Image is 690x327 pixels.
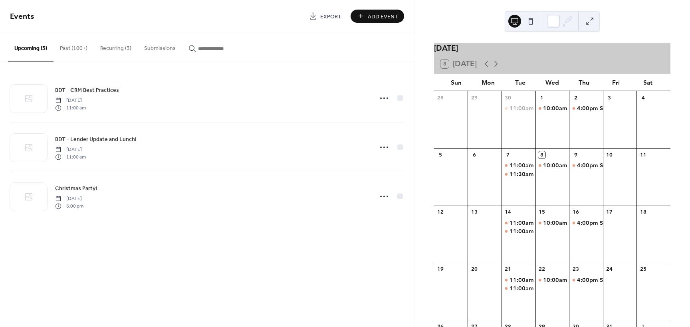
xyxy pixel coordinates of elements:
span: 6:00 pm [55,202,83,210]
div: Sierra Training Ask Me Anything [535,219,569,227]
div: Sierra Training Ask Me Anything [600,219,685,227]
div: Tue [504,74,536,91]
div: 24 [606,266,613,273]
div: Sierra Training Ask Me Anything [569,276,603,284]
span: 11:00 am [55,104,86,111]
span: [DATE] [55,97,86,104]
div: Sierra Training Ask Me Anything [535,161,621,169]
span: [DATE] [55,195,83,202]
div: Sierra Training Ask Me Anything [569,104,603,112]
a: Export [303,10,347,23]
div: Sierra Training Ask Me Anything [569,219,603,227]
div: Thu [568,74,600,91]
button: Add Event [351,10,404,23]
div: 14 [504,208,512,216]
span: 4:00pm [577,276,600,284]
div: 20 [471,266,478,273]
div: Sierra Training Ask Me Anything [569,219,654,227]
span: 4:00pm [577,161,600,169]
button: Upcoming (3) [8,32,54,61]
span: Events [10,9,34,24]
div: 1 [538,94,545,101]
div: 21 [504,266,512,273]
div: [DATE] [434,43,670,54]
div: 29 [471,94,478,101]
button: Past (100+) [54,32,94,61]
div: 11 [640,151,647,159]
div: Wed [536,74,568,91]
div: 13 [471,208,478,216]
div: Sat [632,74,664,91]
span: 10:00am [543,219,569,227]
div: Sierra Training Ask Me Anything [535,104,569,112]
a: BDT - Lender Update and Lunch! [55,135,137,144]
div: BDT - CRM Best Practices [502,219,535,227]
div: 4 [640,94,647,101]
div: 28 [437,94,444,101]
div: Sierra Training Ask Me Anything [569,104,654,112]
span: [DATE] [55,146,86,153]
span: 11:30am [510,170,535,178]
a: BDT - CRM Best Practices [55,85,119,95]
div: Sierra Training Ask Me Anything [600,276,685,284]
div: 2 [572,94,579,101]
div: Sierra Training Ask Me Anything [502,284,535,292]
div: 9 [572,151,579,159]
div: BDT - CRM Best Practices [535,219,604,227]
span: Add Event [368,12,398,21]
div: Sierra Training Ask Me Anything [502,161,535,169]
div: Fri [600,74,632,91]
div: 6 [471,151,478,159]
div: 25 [640,266,647,273]
div: Mon [472,74,504,91]
span: BDT - Lender Update and Lunch! [55,135,137,144]
div: 19 [437,266,444,273]
div: 16 [572,208,579,216]
span: 4:00pm [577,219,600,227]
div: 17 [606,208,613,216]
div: 3 [606,94,613,101]
div: Sierra Training Ask Me Anything [569,161,603,169]
span: 11:00am [510,161,535,169]
div: Sierra Training Ask Me Anything [535,104,621,112]
div: 15 [538,208,545,216]
a: Christmas Party! [55,184,97,193]
div: BDT at Lexington Country Club. Must pre-register for lunch to attend! [502,170,535,178]
div: 23 [572,266,579,273]
span: Export [320,12,341,21]
div: Sierra Training Ask Me Anything [535,276,569,284]
div: 12 [437,208,444,216]
div: Sierra Training Ask Me Anything [535,161,569,169]
div: 10 [606,151,613,159]
button: Recurring (3) [94,32,138,61]
span: 11:00am [510,104,535,112]
div: 30 [504,94,512,101]
span: 11:00 am [55,153,86,161]
button: Submissions [138,32,182,61]
div: 5 [437,151,444,159]
div: 18 [640,208,647,216]
span: 10:00am [543,276,569,284]
div: Sierra Training Ask Me Anything [535,284,621,292]
div: 8 [538,151,545,159]
div: Sierra Training Ask Me Anything [569,276,654,284]
div: 7 [504,151,512,159]
span: 4:00pm [577,104,600,112]
div: Sierra Training Ask Me Anything [502,104,535,112]
span: 10:00am [543,161,569,169]
div: Sun [440,74,472,91]
div: Sierra Training Ask Me Anything [502,227,535,235]
div: Sierra Training Ask Me Anything [535,227,621,235]
div: Sierra Training Ask Me Anything [569,161,654,169]
span: 11:00am [510,227,535,235]
span: 11:00am [510,219,535,227]
div: Sierra Training Ask Me Anything [600,161,685,169]
div: Sierra Training Ask Me Anything [600,104,685,112]
span: BDT - CRM Best Practices [55,86,119,95]
span: 11:00am [510,284,535,292]
span: 11:00am [510,276,535,284]
div: BDT - Lender Update and Lunch! [502,276,535,284]
span: 10:00am [543,104,569,112]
